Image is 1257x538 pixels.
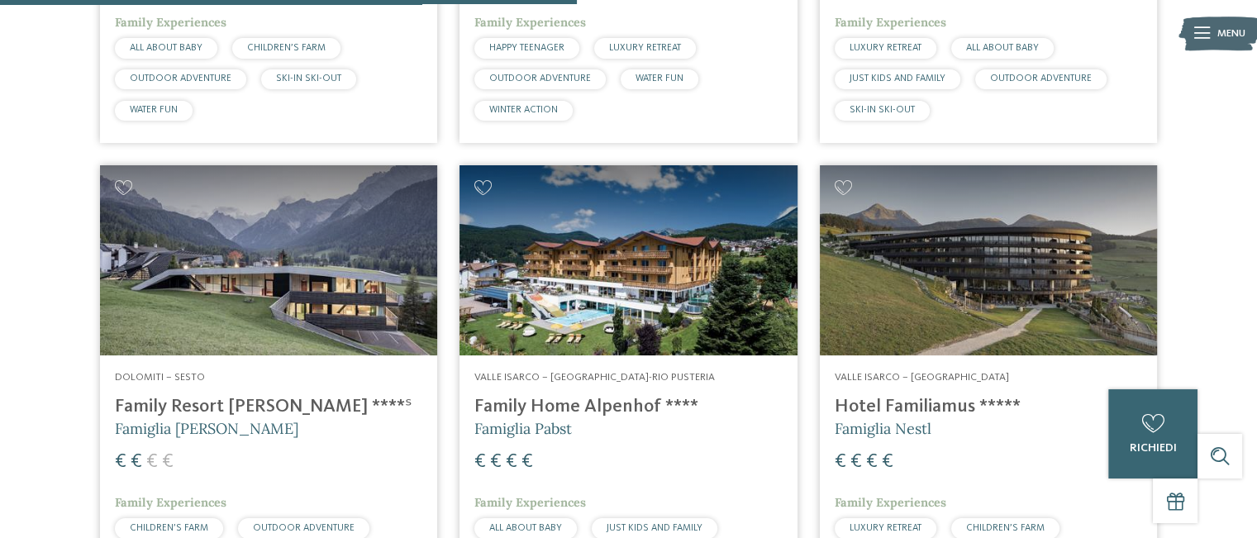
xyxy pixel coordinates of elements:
[1108,389,1197,478] a: richiedi
[474,419,572,438] span: Famiglia Pabst
[253,523,355,533] span: OUTDOOR ADVENTURE
[850,452,862,472] span: €
[474,396,782,418] h4: Family Home Alpenhof ****
[100,165,437,355] img: Family Resort Rainer ****ˢ
[835,15,946,30] span: Family Experiences
[130,523,208,533] span: CHILDREN’S FARM
[247,43,326,53] span: CHILDREN’S FARM
[506,452,517,472] span: €
[835,419,931,438] span: Famiglia Nestl
[474,15,586,30] span: Family Experiences
[489,523,562,533] span: ALL ABOUT BABY
[459,165,797,355] img: Family Home Alpenhof ****
[866,452,878,472] span: €
[489,74,591,83] span: OUTDOOR ADVENTURE
[115,396,422,418] h4: Family Resort [PERSON_NAME] ****ˢ
[835,495,946,510] span: Family Experiences
[966,523,1045,533] span: CHILDREN’S FARM
[115,15,226,30] span: Family Experiences
[130,105,178,115] span: WATER FUN
[850,523,921,533] span: LUXURY RETREAT
[130,43,202,53] span: ALL ABOUT BABY
[835,372,1009,383] span: Valle Isarco – [GEOGRAPHIC_DATA]
[966,43,1039,53] span: ALL ABOUT BABY
[474,495,586,510] span: Family Experiences
[820,165,1157,355] img: Cercate un hotel per famiglie? Qui troverete solo i migliori!
[115,419,298,438] span: Famiglia [PERSON_NAME]
[489,43,564,53] span: HAPPY TEENAGER
[489,105,558,115] span: WINTER ACTION
[474,372,715,383] span: Valle Isarco – [GEOGRAPHIC_DATA]-Rio Pusteria
[130,74,231,83] span: OUTDOOR ADVENTURE
[636,74,683,83] span: WATER FUN
[162,452,174,472] span: €
[882,452,893,472] span: €
[521,452,533,472] span: €
[850,105,915,115] span: SKI-IN SKI-OUT
[115,372,205,383] span: Dolomiti – Sesto
[609,43,681,53] span: LUXURY RETREAT
[131,452,142,472] span: €
[990,74,1092,83] span: OUTDOOR ADVENTURE
[1129,442,1176,454] span: richiedi
[474,452,486,472] span: €
[276,74,341,83] span: SKI-IN SKI-OUT
[850,74,945,83] span: JUST KIDS AND FAMILY
[490,452,502,472] span: €
[835,452,846,472] span: €
[607,523,702,533] span: JUST KIDS AND FAMILY
[146,452,158,472] span: €
[850,43,921,53] span: LUXURY RETREAT
[115,495,226,510] span: Family Experiences
[115,452,126,472] span: €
